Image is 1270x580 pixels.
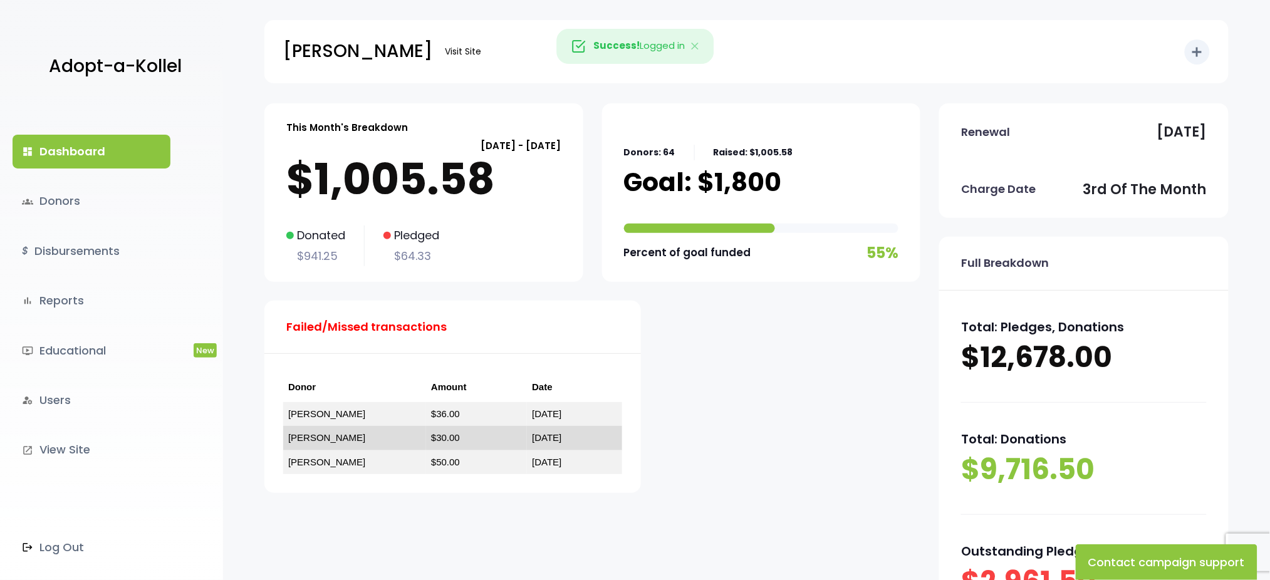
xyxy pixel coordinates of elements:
[961,179,1036,199] p: Charge Date
[961,338,1207,377] p: $12,678.00
[593,39,640,52] strong: Success!
[194,343,217,358] span: New
[22,445,33,456] i: launch
[1190,44,1205,60] i: add
[13,334,170,368] a: ondemand_videoEducationalNew
[283,373,426,402] th: Donor
[556,29,714,64] div: Logged in
[22,345,33,356] i: ondemand_video
[961,122,1010,142] p: Renewal
[22,146,33,157] i: dashboard
[624,167,782,198] p: Goal: $1,800
[677,29,714,63] button: Close
[961,450,1207,489] p: $9,716.50
[527,373,622,402] th: Date
[961,253,1049,273] p: Full Breakdown
[1083,177,1207,202] p: 3rd of the month
[1076,544,1257,580] button: Contact campaign support
[288,457,365,467] a: [PERSON_NAME]
[961,428,1207,450] p: Total: Donations
[13,184,170,218] a: groupsDonors
[532,408,561,419] a: [DATE]
[383,225,439,246] p: Pledged
[13,433,170,467] a: launchView Site
[383,246,439,266] p: $64.33
[1157,120,1207,145] p: [DATE]
[288,432,365,443] a: [PERSON_NAME]
[961,316,1207,338] p: Total: Pledges, Donations
[49,51,182,82] p: Adopt-a-Kollel
[431,408,460,419] a: $36.00
[22,196,33,207] span: groups
[624,243,751,262] p: Percent of goal funded
[43,36,182,97] a: Adopt-a-Kollel
[286,225,345,246] p: Donated
[439,39,487,64] a: Visit Site
[22,295,33,306] i: bar_chart
[13,383,170,417] a: manage_accountsUsers
[286,154,561,204] p: $1,005.58
[13,234,170,268] a: $Disbursements
[13,531,170,564] a: Log Out
[714,145,793,160] p: Raised: $1,005.58
[13,284,170,318] a: bar_chartReports
[1185,39,1210,65] button: add
[431,432,460,443] a: $30.00
[624,145,675,160] p: Donors: 64
[286,137,561,154] p: [DATE] - [DATE]
[288,408,365,419] a: [PERSON_NAME]
[283,36,432,67] p: [PERSON_NAME]
[286,119,408,136] p: This Month's Breakdown
[532,457,561,467] a: [DATE]
[867,239,898,266] p: 55%
[13,135,170,168] a: dashboardDashboard
[286,246,345,266] p: $941.25
[22,242,28,261] i: $
[286,317,447,337] p: Failed/Missed transactions
[431,457,460,467] a: $50.00
[426,373,527,402] th: Amount
[22,395,33,406] i: manage_accounts
[961,540,1207,562] p: Outstanding Pledges
[532,432,561,443] a: [DATE]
